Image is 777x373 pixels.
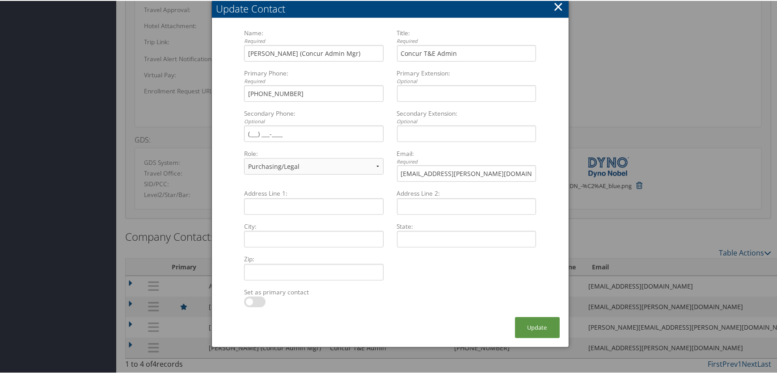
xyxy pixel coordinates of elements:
[397,125,536,141] input: Secondary Extension:Optional
[397,37,536,44] div: Required
[393,68,540,84] label: Primary Extension:
[397,164,536,181] input: Email:Required
[241,221,387,230] label: City:
[241,68,387,84] label: Primary Phone:
[244,125,383,141] input: Secondary Phone:Optional
[244,37,383,44] div: Required
[393,188,540,197] label: Address Line 2:
[393,221,540,230] label: State:
[244,84,383,101] input: Primary Phone:Required
[397,230,536,247] input: State:
[515,316,560,337] button: Update
[216,1,569,15] div: Update Contact
[244,263,383,280] input: Zip:
[244,157,383,174] select: Role:
[241,108,387,125] label: Secondary Phone:
[241,188,387,197] label: Address Line 1:
[241,28,387,44] label: Name:
[397,84,536,101] input: Primary Extension:Optional
[393,148,540,165] label: Email:
[397,77,536,84] div: Optional
[241,287,387,296] label: Set as primary contact
[397,117,536,125] div: Optional
[397,197,536,214] input: Address Line 2:
[397,44,536,61] input: Title:Required
[393,108,540,125] label: Secondary Extension:
[244,44,383,61] input: Name:Required
[397,157,536,165] div: Required
[241,254,387,263] label: Zip:
[244,197,383,214] input: Address Line 1:
[244,230,383,247] input: City:
[244,77,383,84] div: Required
[393,28,540,44] label: Title:
[244,117,383,125] div: Optional
[241,148,387,157] label: Role:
